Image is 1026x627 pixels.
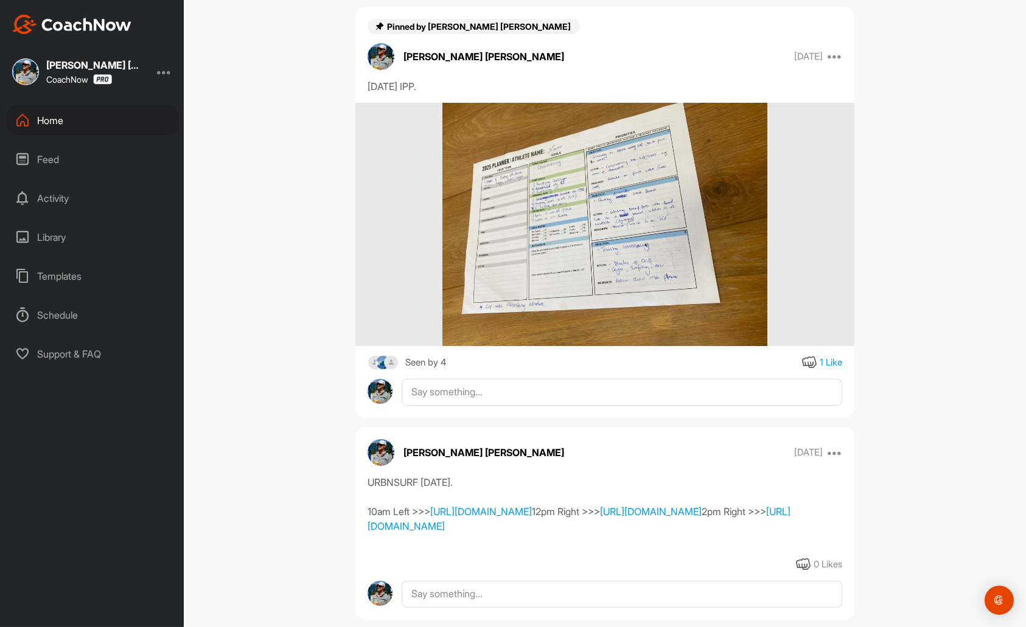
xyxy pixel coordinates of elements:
[368,379,393,404] img: avatar
[93,74,112,85] img: CoachNow Pro
[12,58,39,85] img: square_afa697b8313d89317c41d52f4227953f.jpg
[368,581,393,606] img: avatar
[442,103,767,346] img: media
[820,356,842,370] div: 1 Like
[387,21,573,32] span: Pinned by [PERSON_NAME] [PERSON_NAME]
[384,355,399,370] img: square_default-ef6cabf814de5a2bf16c804365e32c732080f9872bdf737d349900a9daf73cf9.png
[403,445,564,460] p: [PERSON_NAME] [PERSON_NAME]
[814,558,842,572] div: 0 Likes
[368,439,394,466] img: avatar
[600,505,702,518] a: [URL][DOMAIN_NAME]
[795,446,823,459] p: [DATE]
[7,261,178,291] div: Templates
[368,475,842,548] div: URBNSURF [DATE]. 10am Left >>> 12pm Right >>> 2pm Right >>>
[12,15,131,34] img: CoachNow
[7,339,178,369] div: Support & FAQ
[795,50,823,63] p: [DATE]
[7,105,178,136] div: Home
[368,43,394,70] img: avatar
[7,300,178,330] div: Schedule
[430,505,532,518] a: [URL][DOMAIN_NAME]
[985,586,1014,615] div: Open Intercom Messenger
[368,79,842,94] div: [DATE] IPP.
[46,60,144,70] div: [PERSON_NAME] [PERSON_NAME]
[405,355,446,370] div: Seen by 4
[7,222,178,252] div: Library
[7,144,178,175] div: Feed
[7,183,178,213] div: Activity
[46,74,112,85] div: CoachNow
[403,49,564,64] p: [PERSON_NAME] [PERSON_NAME]
[368,355,383,370] img: square_default-ef6cabf814de5a2bf16c804365e32c732080f9872bdf737d349900a9daf73cf9.png
[375,355,391,370] img: square_371fc675c818094141e41022a87edf3a.jpg
[375,21,385,31] img: pin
